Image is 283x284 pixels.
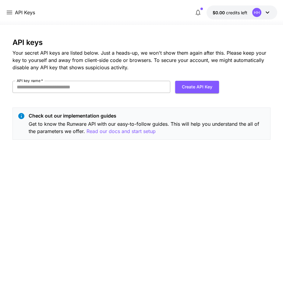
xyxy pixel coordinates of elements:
[213,9,247,16] div: $0.00
[87,128,156,135] button: Read our docs and start setup
[213,10,226,15] span: $0.00
[15,9,35,16] a: API Keys
[15,9,35,16] nav: breadcrumb
[17,78,43,83] label: API key name
[12,38,271,47] h3: API keys
[29,112,265,119] p: Check out our implementation guides
[12,49,271,71] p: Your secret API keys are listed below. Just a heads-up, we won't show them again after this. Plea...
[175,81,219,93] button: Create API Key
[29,120,265,135] p: Get to know the Runware API with our easy-to-follow guides. This will help you understand the all...
[226,10,247,15] span: credits left
[252,8,261,17] div: HH
[207,5,277,19] button: $0.00HH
